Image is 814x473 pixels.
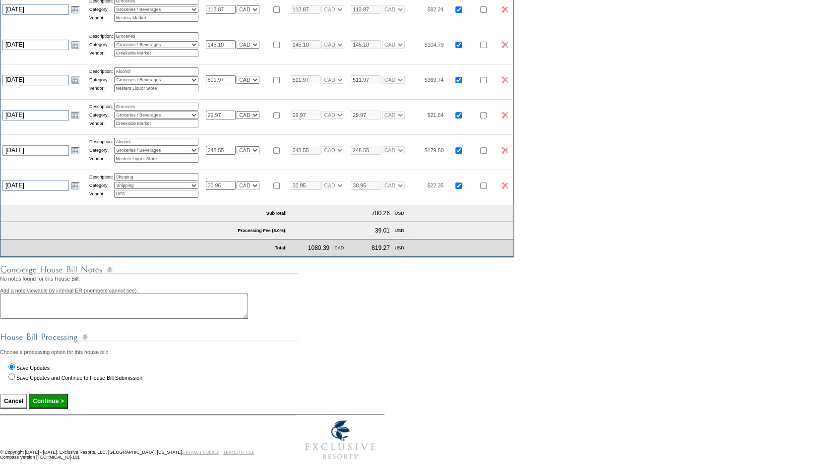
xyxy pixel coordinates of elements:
input: Continue > [29,394,67,409]
td: Category: [89,41,113,48]
td: Vendor: [89,84,113,92]
td: Total: [86,239,289,257]
td: Category: [89,182,113,189]
label: Save Updates and Continue to House Bill Submission [16,375,142,381]
span: $22.35 [428,182,444,188]
td: USD [393,242,406,253]
td: Description: [89,173,113,181]
td: 780.26 [370,208,392,219]
td: Processing Fee (5.0%): [0,222,289,239]
td: Vendor: [89,155,113,163]
td: Vendor: [89,49,113,57]
img: icon_delete2.gif [501,6,508,13]
img: icon_delete2.gif [501,76,508,83]
td: Description: [89,103,113,111]
a: PRIVACY POLICY [183,450,219,455]
td: Category: [89,112,113,118]
a: Open the calendar popup. [70,110,81,120]
td: Category: [89,6,113,13]
a: Open the calendar popup. [70,74,81,85]
td: Vendor: [89,14,113,22]
td: CAD [332,242,346,253]
a: TERMS OF USE [223,450,254,455]
td: 1080.39 [306,242,331,253]
span: $21.64 [428,112,444,118]
span: $179.50 [425,147,444,153]
img: icon_delete2.gif [501,41,508,48]
span: $82.24 [428,6,444,12]
span: $369.74 [425,77,444,83]
td: Vendor: [89,119,113,127]
td: USD [393,225,406,236]
td: Category: [89,76,113,83]
td: Description: [89,138,113,146]
td: Description: [89,67,113,75]
img: Exclusive Resorts [296,415,384,465]
td: Description: [89,32,113,40]
a: Open the calendar popup. [70,145,81,156]
a: Open the calendar popup. [70,180,81,191]
td: 819.27 [370,242,392,253]
img: icon_delete2.gif [501,112,508,118]
td: SubTotal: [0,205,289,222]
img: icon_delete2.gif [501,182,508,189]
td: USD [393,208,406,219]
td: Category: [89,147,113,154]
label: Save Updates [16,365,50,371]
a: Open the calendar popup. [70,39,81,50]
a: Open the calendar popup. [70,4,81,15]
td: 39.01 [373,225,392,236]
img: icon_delete2.gif [501,147,508,154]
td: Vendor: [89,190,113,198]
span: $104.79 [425,42,444,48]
